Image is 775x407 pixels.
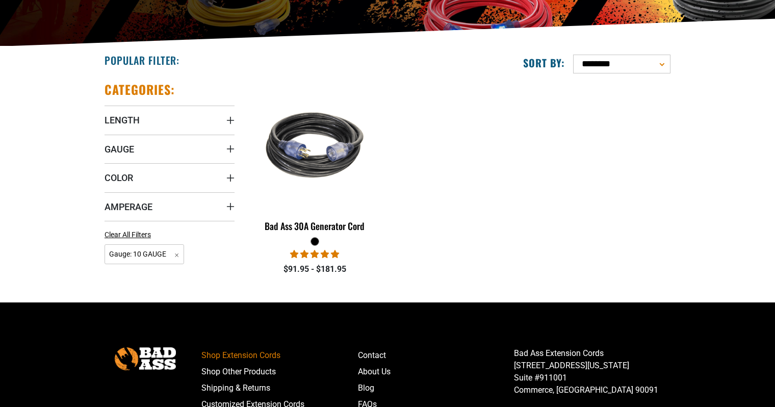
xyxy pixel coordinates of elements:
h2: Popular Filter: [105,54,179,67]
summary: Color [105,163,235,192]
a: About Us [358,364,514,380]
span: Gauge: 10 GAUGE [105,244,184,264]
a: Gauge: 10 GAUGE [105,249,184,259]
div: $91.95 - $181.95 [250,263,380,275]
span: 5.00 stars [290,249,339,259]
a: Blog [358,380,514,396]
span: Length [105,114,140,126]
span: Clear All Filters [105,231,151,239]
a: Shop Other Products [201,364,358,380]
label: Sort by: [523,56,565,69]
summary: Length [105,106,235,134]
span: Color [105,172,133,184]
a: black Bad Ass 30A Generator Cord [250,82,380,237]
a: Shipping & Returns [201,380,358,396]
a: Clear All Filters [105,230,155,240]
img: Bad Ass Extension Cords [115,347,176,370]
span: Gauge [105,143,134,155]
summary: Amperage [105,192,235,221]
h2: Categories: [105,82,175,97]
img: black [251,87,379,204]
summary: Gauge [105,135,235,163]
div: Bad Ass 30A Generator Cord [250,221,380,231]
a: Shop Extension Cords [201,347,358,364]
p: Bad Ass Extension Cords [STREET_ADDRESS][US_STATE] Suite #911001 Commerce, [GEOGRAPHIC_DATA] 90091 [514,347,670,396]
a: Contact [358,347,514,364]
span: Amperage [105,201,152,213]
